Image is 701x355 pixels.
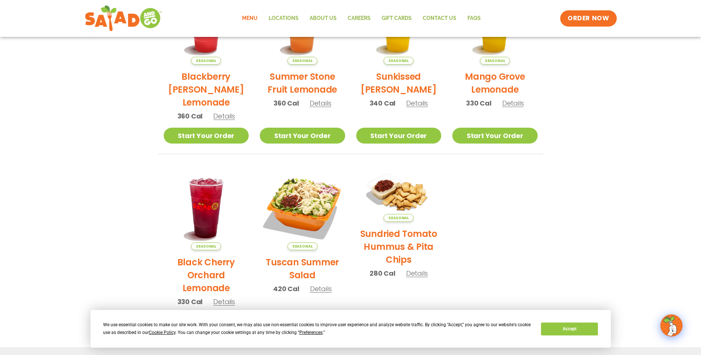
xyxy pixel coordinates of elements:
span: Seasonal [287,242,317,250]
img: Product photo for Sundried Tomato Hummus & Pita Chips [356,165,442,222]
span: Cookie Policy [149,330,176,335]
nav: Menu [236,10,486,27]
span: Details [213,297,235,306]
a: Start Your Order [356,128,442,144]
span: Seasonal [480,57,510,65]
h2: Blackberry [PERSON_NAME] Lemonade [164,70,249,109]
h2: Black Cherry Orchard Lemonade [164,256,249,294]
span: 360 Cal [177,111,203,121]
a: Start Your Order [164,128,249,144]
span: 420 Cal [273,284,299,294]
span: 330 Cal [466,98,491,108]
span: 360 Cal [273,98,299,108]
span: Seasonal [287,57,317,65]
a: ORDER NOW [560,10,616,27]
div: Cookie Consent Prompt [91,310,611,348]
span: Details [213,111,235,121]
a: Start Your Order [452,128,538,144]
a: Locations [263,10,304,27]
span: Details [310,99,331,108]
img: new-SAG-logo-768×292 [85,4,163,33]
span: 330 Cal [177,297,203,307]
span: ORDER NOW [568,14,609,23]
span: Details [406,269,428,278]
a: Careers [342,10,376,27]
span: Preferences [299,330,323,335]
img: Product photo for Tuscan Summer Salad [260,165,345,251]
span: Seasonal [384,214,414,222]
span: Details [310,284,332,293]
span: Details [406,99,428,108]
h2: Sundried Tomato Hummus & Pita Chips [356,227,442,266]
span: Details [502,99,524,108]
button: Accept [541,323,598,335]
span: Seasonal [191,57,221,65]
span: Seasonal [191,242,221,250]
h2: Mango Grove Lemonade [452,70,538,96]
a: Start Your Order [260,128,345,144]
img: wpChatIcon [661,315,682,336]
h2: Sunkissed [PERSON_NAME] [356,70,442,96]
h2: Tuscan Summer Salad [260,256,345,282]
a: FAQs [462,10,486,27]
img: Product photo for Black Cherry Orchard Lemonade [164,165,249,251]
a: About Us [304,10,342,27]
span: 340 Cal [370,98,396,108]
span: Seasonal [384,57,414,65]
h2: Summer Stone Fruit Lemonade [260,70,345,96]
a: Contact Us [417,10,462,27]
a: GIFT CARDS [376,10,417,27]
div: We use essential cookies to make our site work. With your consent, we may also use non-essential ... [103,321,532,337]
span: 280 Cal [370,268,395,278]
a: Menu [236,10,263,27]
